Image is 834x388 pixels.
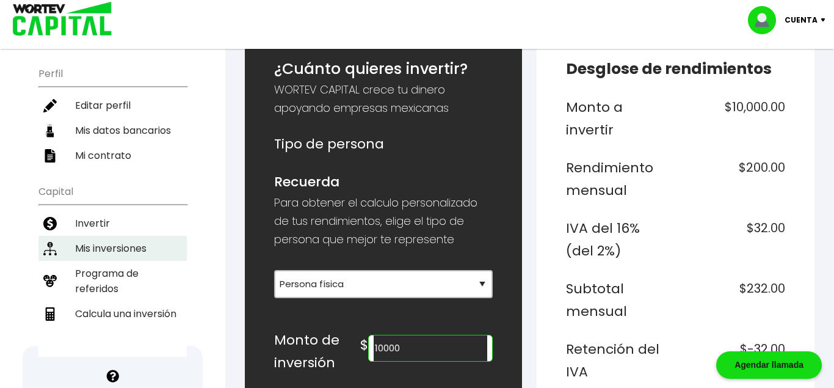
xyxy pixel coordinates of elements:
h6: Recuerda [274,170,493,194]
h6: $200.00 [681,156,785,202]
h6: $232.00 [681,277,785,323]
a: Mis inversiones [38,236,187,261]
h6: Monto de inversión [274,329,360,375]
img: inversiones-icon.6695dc30.svg [43,242,57,255]
h5: ¿Cuánto quieres invertir? [274,57,493,81]
img: invertir-icon.b3b967d7.svg [43,217,57,230]
h6: Monto a invertir [566,96,670,142]
img: contrato-icon.f2db500c.svg [43,149,57,163]
p: Para obtener el calculo personalizado de tus rendimientos, elige el tipo de persona que mejor te ... [274,194,493,249]
div: Agendar llamada [716,351,822,379]
a: Editar perfil [38,93,187,118]
a: Invertir [38,211,187,236]
h6: Subtotal mensual [566,277,670,323]
img: datos-icon.10cf9172.svg [43,124,57,137]
ul: Perfil [38,60,187,168]
h6: IVA del 16% (del 2%) [566,217,670,263]
h6: Rendimiento mensual [566,156,670,202]
img: editar-icon.952d3147.svg [43,99,57,112]
a: Calcula una inversión [38,301,187,326]
h6: $32.00 [681,217,785,263]
img: calculadora-icon.17d418c4.svg [43,307,57,321]
h6: Tipo de persona [274,133,493,156]
a: Mi contrato [38,143,187,168]
p: Cuenta [785,11,818,29]
h6: $10,000.00 [681,96,785,142]
img: recomiendanos-icon.9b8e9327.svg [43,274,57,288]
a: Mis datos bancarios [38,118,187,143]
img: icon-down [818,18,834,22]
p: WORTEV CAPITAL crece tu dinero apoyando empresas mexicanas [274,81,493,117]
h3: Buen día, [38,20,187,50]
h6: $ [360,334,368,357]
h5: Desglose de rendimientos [566,57,785,81]
ul: Capital [38,178,187,357]
a: Programa de referidos [38,261,187,301]
img: profile-image [748,6,785,34]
